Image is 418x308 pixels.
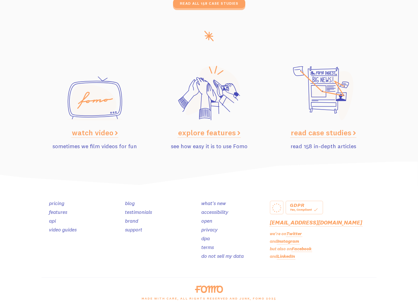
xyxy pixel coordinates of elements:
a: read case studies [291,128,356,137]
div: GDPR [290,203,319,207]
p: sometimes we film videos for fun [41,142,148,150]
a: api [49,218,56,224]
a: accessibility [201,209,228,215]
a: privacy [201,226,218,233]
a: GDPR Yes, Compliant [285,201,323,214]
p: see how easy it is to use Fomo [156,142,263,150]
a: watch video [72,128,118,137]
a: features [49,209,67,215]
a: dpa [201,235,210,241]
a: explore features [178,128,240,137]
a: Instagram [277,238,299,244]
a: [EMAIL_ADDRESS][DOMAIN_NAME] [270,219,362,226]
a: open [201,218,212,224]
a: Facebook [292,246,312,251]
p: and [270,253,377,260]
p: we're on [270,230,377,237]
a: terms [201,244,214,250]
a: video guides [49,226,77,233]
a: pricing [49,200,64,206]
a: do not sell my data [201,253,244,259]
a: testimonials [125,209,152,215]
a: blog [125,200,135,206]
p: but also on [270,246,377,252]
a: what's new [201,200,226,206]
a: LinkedIn [277,253,295,259]
div: Yes, Compliant [290,207,319,213]
a: brand [125,218,138,224]
p: read 158 in-depth articles [270,142,377,150]
a: Twitter [286,231,302,236]
p: and [270,238,377,245]
div: made with care, all rights reserved and junk, Fomo 2025 [38,293,380,308]
a: support [125,226,142,233]
img: fomo-logo-orange-8ab935bcb42dfda78e33409a85f7af36b90c658097e6bb5368b87284a318b3da.svg [195,285,223,293]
